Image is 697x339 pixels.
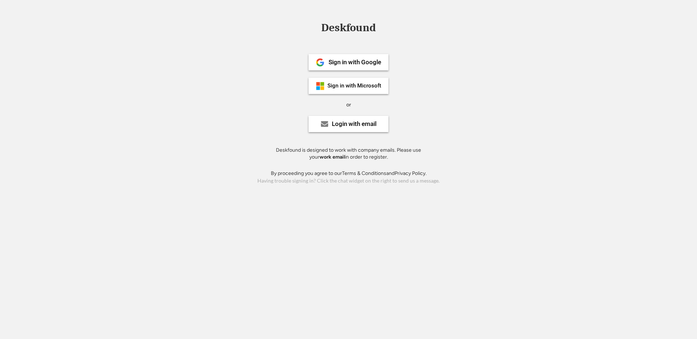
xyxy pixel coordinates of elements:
[332,121,376,127] div: Login with email
[316,58,325,67] img: 1024px-Google__G__Logo.svg.png
[346,101,351,109] div: or
[319,154,345,160] strong: work email
[342,170,386,176] a: Terms & Conditions
[271,170,427,177] div: By proceeding you agree to our and
[316,82,325,90] img: ms-symbollockup_mssymbol_19.png
[395,170,427,176] a: Privacy Policy.
[318,22,379,33] div: Deskfound
[327,83,381,89] div: Sign in with Microsoft
[267,147,430,161] div: Deskfound is designed to work with company emails. Please use your in order to register.
[329,59,381,65] div: Sign in with Google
